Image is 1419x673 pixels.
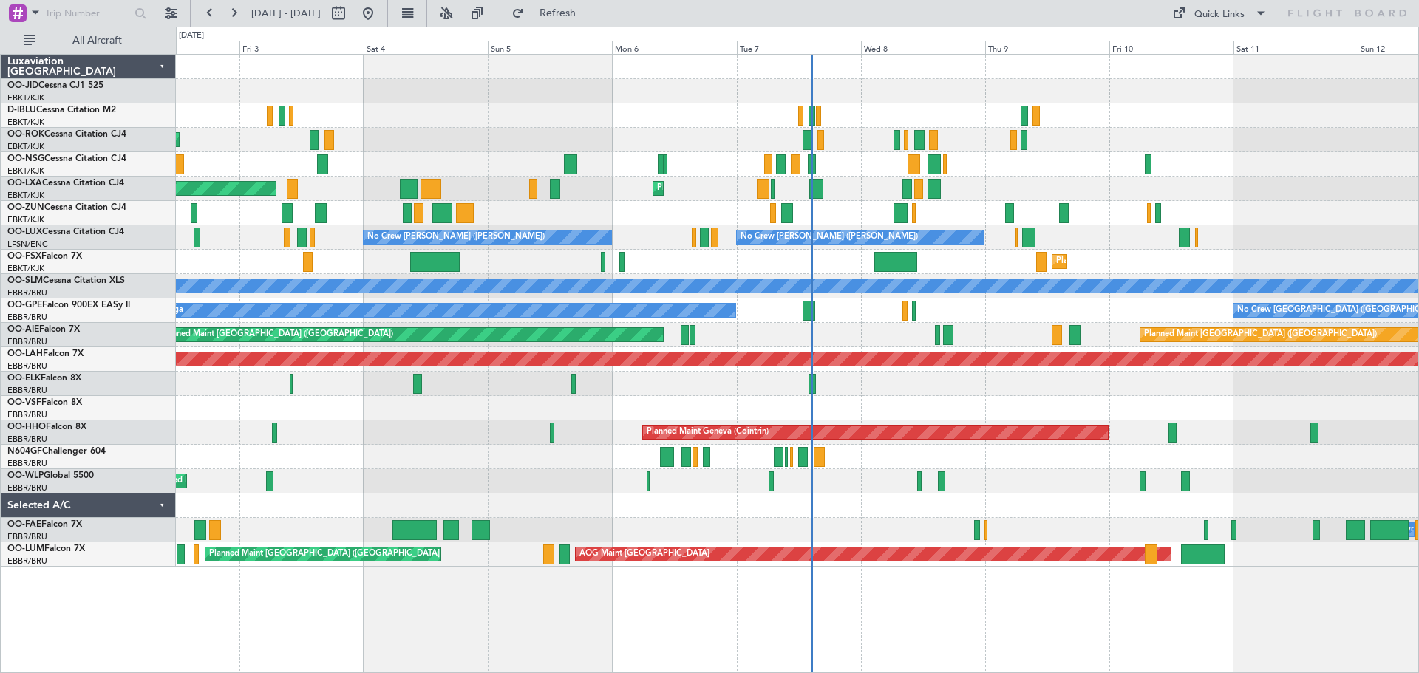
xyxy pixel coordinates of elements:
a: EBBR/BRU [7,336,47,347]
a: EBBR/BRU [7,312,47,323]
button: All Aircraft [16,29,160,52]
span: OO-WLP [7,471,44,480]
a: OO-SLMCessna Citation XLS [7,276,125,285]
a: EBBR/BRU [7,409,47,420]
a: OO-VSFFalcon 8X [7,398,82,407]
a: OO-NSGCessna Citation CJ4 [7,154,126,163]
div: [DATE] [179,30,204,42]
a: OO-ROKCessna Citation CJ4 [7,130,126,139]
div: Sat 4 [364,41,488,54]
span: OO-JID [7,81,38,90]
button: Refresh [505,1,593,25]
a: OO-GPEFalcon 900EX EASy II [7,301,130,310]
span: OO-ELK [7,374,41,383]
a: OO-LAHFalcon 7X [7,349,84,358]
a: OO-FAEFalcon 7X [7,520,82,529]
div: Planned Maint Kortrijk-[GEOGRAPHIC_DATA] [657,177,829,199]
a: EBKT/KJK [7,92,44,103]
span: D-IBLU [7,106,36,115]
span: OO-LXA [7,179,42,188]
a: OO-HHOFalcon 8X [7,423,86,431]
span: OO-ROK [7,130,44,139]
a: EBKT/KJK [7,117,44,128]
a: OO-LUXCessna Citation CJ4 [7,228,124,236]
div: Sun 5 [488,41,612,54]
a: OO-WLPGlobal 5500 [7,471,94,480]
a: EBKT/KJK [7,141,44,152]
a: EBBR/BRU [7,482,47,493]
div: Planned Maint Geneva (Cointrin) [647,421,769,443]
div: Tue 7 [737,41,861,54]
span: OO-SLM [7,276,43,285]
div: Fri 3 [239,41,364,54]
div: Wed 8 [861,41,985,54]
div: AOG Maint [GEOGRAPHIC_DATA] [579,543,709,565]
span: OO-GPE [7,301,42,310]
a: EBBR/BRU [7,385,47,396]
span: OO-FAE [7,520,41,529]
a: EBBR/BRU [7,434,47,445]
div: Planned Maint [GEOGRAPHIC_DATA] ([GEOGRAPHIC_DATA] National) [209,543,477,565]
a: LFSN/ENC [7,239,48,250]
span: OO-HHO [7,423,46,431]
span: OO-ZUN [7,203,44,212]
div: Sat 11 [1233,41,1358,54]
a: EBKT/KJK [7,190,44,201]
div: Quick Links [1194,7,1245,22]
a: D-IBLUCessna Citation M2 [7,106,116,115]
span: OO-LAH [7,349,43,358]
span: Refresh [527,8,589,18]
span: OO-LUM [7,544,44,553]
div: Thu 2 [115,41,239,54]
a: EBKT/KJK [7,165,44,177]
a: EBBR/BRU [7,361,47,372]
a: EBBR/BRU [7,287,47,298]
a: OO-LXACessna Citation CJ4 [7,179,124,188]
a: OO-LUMFalcon 7X [7,544,85,553]
div: Unplanned Maint [GEOGRAPHIC_DATA] ([GEOGRAPHIC_DATA]) [150,324,393,346]
span: All Aircraft [38,35,156,46]
a: OO-ZUNCessna Citation CJ4 [7,203,126,212]
span: OO-VSF [7,398,41,407]
span: OO-LUX [7,228,42,236]
span: N604GF [7,447,42,456]
a: EBKT/KJK [7,263,44,274]
button: Quick Links [1165,1,1274,25]
span: [DATE] - [DATE] [251,7,321,20]
div: Planned Maint Kortrijk-[GEOGRAPHIC_DATA] [1056,250,1228,273]
a: OO-FSXFalcon 7X [7,252,82,261]
a: OO-JIDCessna CJ1 525 [7,81,103,90]
div: No Crew [PERSON_NAME] ([PERSON_NAME]) [741,226,918,248]
a: EBKT/KJK [7,214,44,225]
div: Fri 10 [1109,41,1233,54]
input: Trip Number [45,2,130,24]
span: OO-NSG [7,154,44,163]
a: OO-AIEFalcon 7X [7,325,80,334]
a: EBBR/BRU [7,458,47,469]
div: No Crew [PERSON_NAME] ([PERSON_NAME]) [367,226,545,248]
div: Thu 9 [985,41,1109,54]
div: Planned Maint [GEOGRAPHIC_DATA] ([GEOGRAPHIC_DATA]) [1144,324,1377,346]
a: EBBR/BRU [7,556,47,567]
a: N604GFChallenger 604 [7,447,106,456]
a: EBBR/BRU [7,531,47,542]
a: OO-ELKFalcon 8X [7,374,81,383]
span: OO-AIE [7,325,39,334]
span: OO-FSX [7,252,41,261]
div: Mon 6 [612,41,736,54]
